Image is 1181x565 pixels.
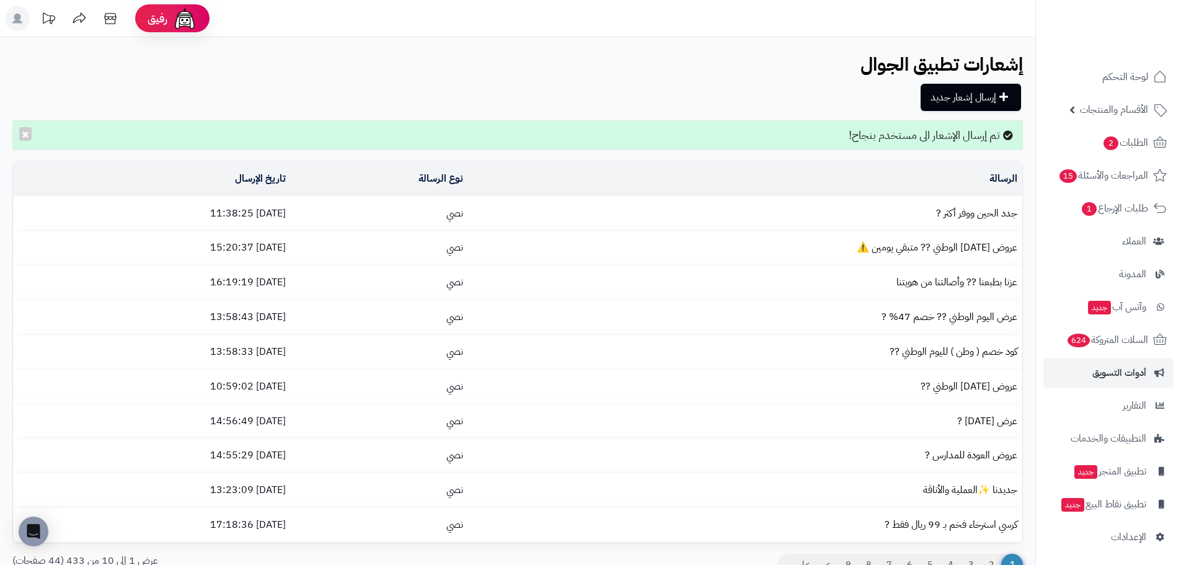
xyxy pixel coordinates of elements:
a: عروض [DATE] الوطني ?? متبقي يومين ⚠️ [857,240,1017,255]
a: تحديثات المنصة [33,6,64,34]
a: الطلبات2 [1043,128,1174,158]
td: نصي [291,370,468,404]
span: 15 [1059,169,1077,183]
a: كرسي استرخاء فخم بـ 99 ريال فقط ? [885,517,1017,532]
td: [DATE] 14:56:49 [13,404,291,438]
a: إرسال إشعار جديد [921,84,1021,111]
td: نصي [291,335,468,369]
a: عرض اليوم الوطني ?? خصم 47% ? [882,309,1017,324]
a: السلات المتروكة624 [1043,325,1174,355]
td: نصي [291,473,468,507]
span: 1 [1082,202,1097,216]
td: [DATE] 17:18:36 [13,508,291,542]
a: جدد الحين ووفر أكثر ? [936,206,1017,221]
span: طلبات الإرجاع [1081,200,1148,217]
span: وآتس آب [1087,298,1146,316]
span: رفيق [148,11,167,26]
div: تم إرسال الإشعار الى مستخدم بنجاح! [12,120,1023,150]
a: عروض العودة للمدارس ? [925,448,1017,463]
span: العملاء [1122,233,1146,250]
a: عرض [DATE] ? [957,414,1017,429]
td: نصي [291,508,468,542]
td: [DATE] 14:55:29 [13,438,291,473]
td: نصي [291,197,468,231]
a: جديدنا ✨العملية والأناقة [923,483,1017,497]
a: الإعدادات [1043,522,1174,552]
span: لوحة التحكم [1102,68,1148,86]
span: أدوات التسويق [1092,364,1146,381]
a: عروض [DATE] الوطني ?? [921,379,1017,394]
span: 2 [1104,136,1118,150]
span: التقارير [1123,397,1146,414]
img: ai-face.png [172,6,197,31]
a: عزنا بطبعنا ?? وأصالتنا من هويتنا [896,275,1017,290]
a: الرسالة [989,171,1017,186]
td: نصي [291,231,468,265]
a: وآتس آبجديد [1043,292,1174,322]
a: تاريخ الإرسال [235,171,286,186]
span: التطبيقات والخدمات [1071,430,1146,447]
button: × [19,127,32,141]
td: [DATE] 13:58:33 [13,335,291,369]
td: [DATE] 13:58:43 [13,300,291,334]
a: المراجعات والأسئلة15 [1043,161,1174,190]
span: جديد [1074,465,1097,479]
span: تطبيق المتجر [1073,463,1146,480]
div: Open Intercom Messenger [19,517,48,546]
a: التطبيقات والخدمات [1043,424,1174,453]
span: جديد [1061,498,1084,512]
td: نصي [291,438,468,473]
span: الطلبات [1102,134,1148,151]
a: تطبيق المتجرجديد [1043,456,1174,486]
td: [DATE] 10:59:02 [13,370,291,404]
a: نوع الرسالة [418,171,463,186]
span: المراجعات والأسئلة [1058,167,1148,184]
img: logo-2.png [1097,30,1169,56]
td: [DATE] 16:19:19 [13,265,291,300]
span: المدونة [1119,265,1146,283]
span: 624 [1068,334,1090,347]
a: طلبات الإرجاع1 [1043,194,1174,223]
span: الإعدادات [1111,528,1146,546]
td: نصي [291,404,468,438]
a: المدونة [1043,259,1174,289]
td: [DATE] 13:23:09 [13,473,291,507]
td: [DATE] 15:20:37 [13,231,291,265]
a: العملاء [1043,226,1174,256]
a: تطبيق نقاط البيعجديد [1043,489,1174,519]
b: إشعارات تطبيق الجوال [860,50,1023,78]
td: نصي [291,300,468,334]
span: السلات المتروكة [1066,331,1148,349]
td: نصي [291,265,468,300]
a: أدوات التسويق [1043,358,1174,388]
a: التقارير [1043,391,1174,420]
span: جديد [1088,301,1111,314]
td: [DATE] 11:38:25 [13,197,291,231]
a: كود خصم ( وطن ) لليوم الوطني ?? [890,344,1017,359]
a: لوحة التحكم [1043,62,1174,92]
span: الأقسام والمنتجات [1080,101,1148,118]
span: تطبيق نقاط البيع [1060,496,1146,513]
